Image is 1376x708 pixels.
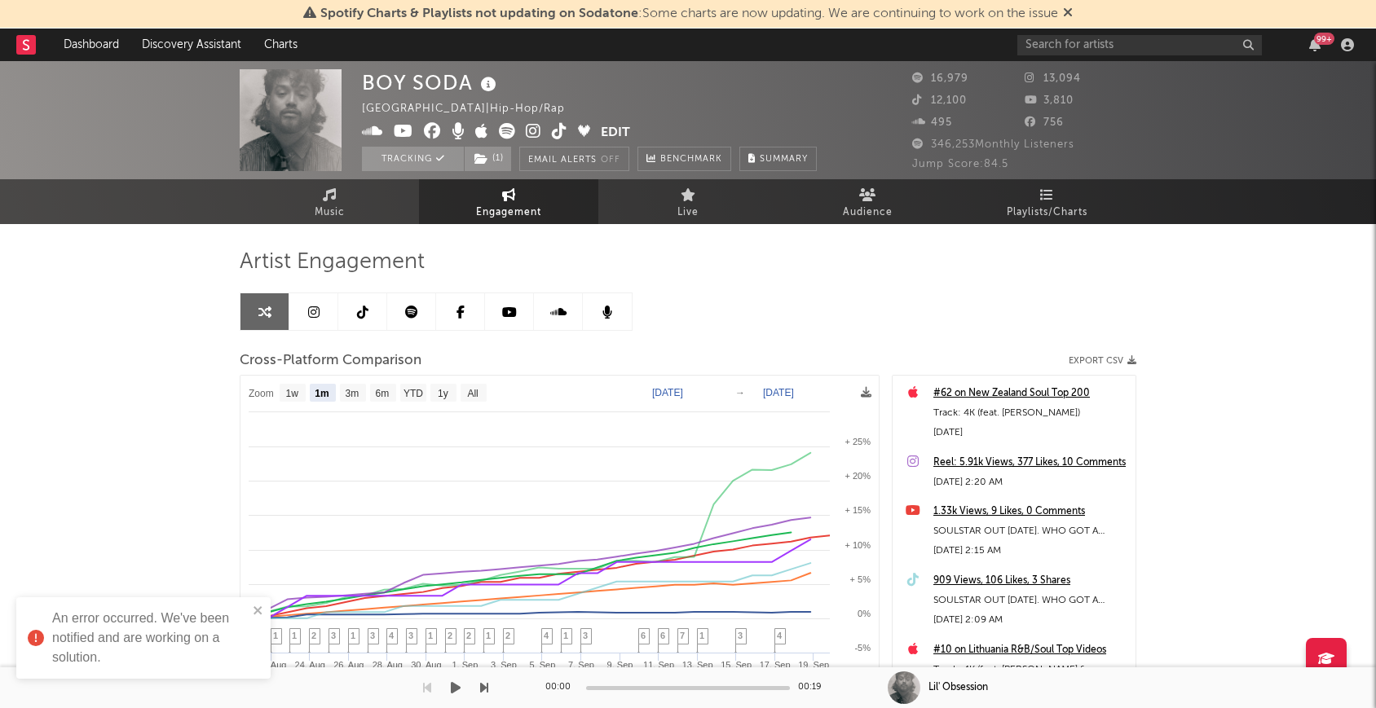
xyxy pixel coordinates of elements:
text: 30. Aug [411,660,441,670]
text: 15. Sep [721,660,752,670]
a: Reel: 5.91k Views, 377 Likes, 10 Comments [933,453,1127,473]
a: Engagement [419,179,598,224]
div: 99 + [1314,33,1334,45]
div: [DATE] 2:15 AM [933,541,1127,561]
text: 11. Sep [643,660,674,670]
a: #62 on New Zealand Soul Top 200 [933,384,1127,403]
a: Discovery Assistant [130,29,253,61]
span: 3 [738,631,743,640]
div: Lil' Obsession [928,680,988,695]
span: Cross-Platform Comparison [240,351,421,371]
text: + 20% [845,471,871,481]
button: (1) [465,147,511,171]
button: 99+ [1309,38,1321,51]
span: 2 [448,631,452,640]
span: 1 [699,631,704,640]
text: Zoom [249,388,274,399]
button: close [253,604,264,619]
span: Audience [843,203,893,222]
div: An error occurred. We've been notified and are working on a solution. [52,609,248,667]
span: 7 [680,631,685,640]
span: 1 [273,631,278,640]
text: 5. Sep [530,660,556,670]
span: 2 [505,631,510,640]
a: 1.33k Views, 9 Likes, 0 Comments [933,502,1127,521]
text: 13. Sep [682,660,713,670]
div: SOULSTAR OUT [DATE]. WHO GOT A VINYL!? #soulstar #newalbum #newmusic #rnbmusic #soulmusic [933,591,1127,610]
div: [DATE] 2:20 AM [933,473,1127,492]
a: Dashboard [52,29,130,61]
span: 495 [912,117,952,128]
span: 13,094 [1025,73,1081,84]
text: 1w [286,388,299,399]
div: 00:00 [545,678,578,697]
button: Summary [739,147,817,171]
span: 1 [292,631,297,640]
span: 346,253 Monthly Listeners [912,139,1074,150]
text: 9. Sep [607,660,633,670]
text: 28. Aug [373,660,403,670]
span: Playlists/Charts [1007,203,1087,222]
text: [DATE] [652,387,683,398]
text: + 10% [845,540,871,550]
text: 7. Sep [568,660,594,670]
text: 6m [376,388,390,399]
span: Live [677,203,699,222]
span: 4 [544,631,549,640]
div: [GEOGRAPHIC_DATA] | Hip-Hop/Rap [362,99,584,119]
text: YTD [404,388,423,399]
text: 22. Aug [256,660,286,670]
div: 00:19 [798,678,831,697]
span: Spotify Charts & Playlists not updating on Sodatone [320,7,638,20]
a: Live [598,179,778,224]
a: Audience [778,179,957,224]
span: Jump Score: 84.5 [912,159,1008,169]
input: Search for artists [1017,35,1262,55]
text: 19. Sep [798,660,829,670]
span: Dismiss [1063,7,1073,20]
text: 1m [315,388,329,399]
span: : Some charts are now updating. We are continuing to work on the issue [320,7,1058,20]
span: 1 [428,631,433,640]
span: 1 [563,631,568,640]
text: 3m [346,388,359,399]
span: 6 [660,631,665,640]
a: Playlists/Charts [957,179,1136,224]
text: 17. Sep [760,660,791,670]
span: Engagement [476,203,541,222]
text: + 15% [845,505,871,515]
div: Track: 4K (feat. [PERSON_NAME] & [PERSON_NAME]) [933,660,1127,679]
span: 3 [583,631,588,640]
text: + 5% [850,574,871,584]
text: 1y [438,388,448,399]
button: Email AlertsOff [519,147,629,171]
span: ( 1 ) [464,147,512,171]
text: 0% [858,609,871,618]
text: 26. Aug [333,660,364,670]
span: 1 [351,631,355,640]
span: 2 [466,631,471,640]
a: Charts [253,29,309,61]
span: Benchmark [660,150,722,169]
span: 6 [641,631,646,640]
text: All [467,388,478,399]
text: → [735,387,745,398]
span: 3 [331,631,336,640]
text: 1. Sep [452,660,478,670]
span: 4 [389,631,394,640]
a: 909 Views, 106 Likes, 3 Shares [933,571,1127,591]
a: #10 on Lithuania R&B/Soul Top Videos [933,640,1127,660]
text: + 25% [845,437,871,446]
div: SOULSTAR OUT [DATE]. WHO GOT A VINYL!? #soulstar #newalbum #newmusic #rnbmusic #soulmusic #vinyl [933,521,1127,541]
span: 3,810 [1025,95,1074,106]
span: 1 [486,631,491,640]
span: 3 [408,631,413,640]
div: BOY SODA [362,69,501,96]
span: 12,100 [912,95,967,106]
div: [DATE] [933,423,1127,442]
span: 16,979 [912,73,968,84]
